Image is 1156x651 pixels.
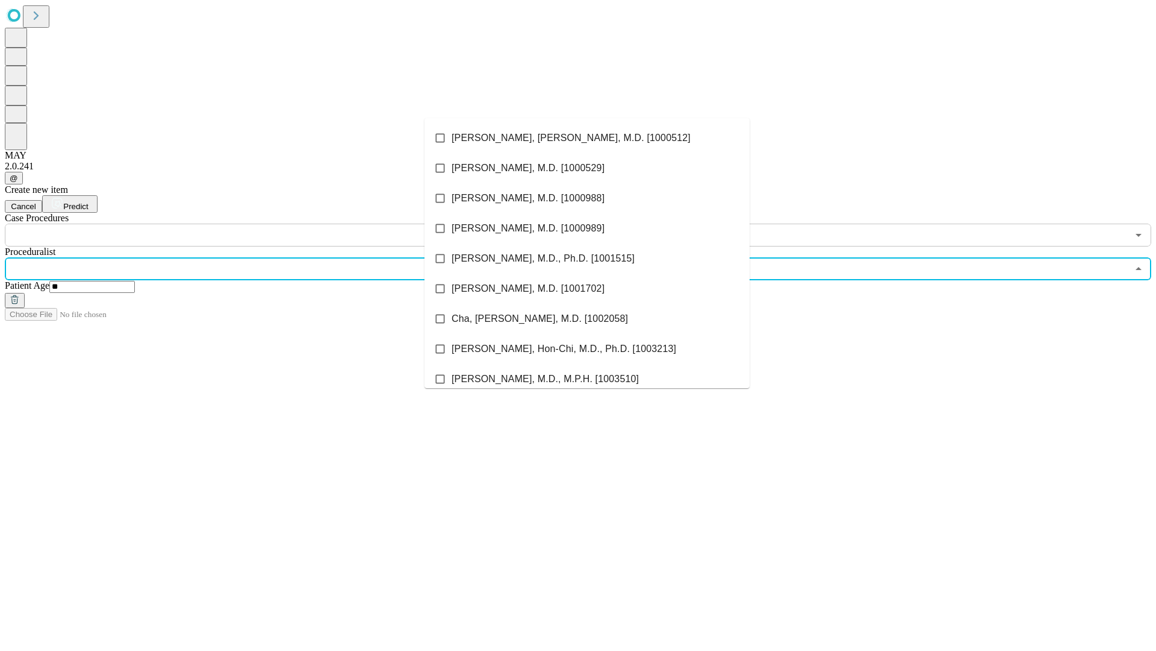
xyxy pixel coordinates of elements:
[452,312,628,326] span: Cha, [PERSON_NAME], M.D. [1002058]
[10,174,18,183] span: @
[42,195,98,213] button: Predict
[5,184,68,195] span: Create new item
[452,342,676,356] span: [PERSON_NAME], Hon-Chi, M.D., Ph.D. [1003213]
[1130,260,1147,277] button: Close
[452,281,604,296] span: [PERSON_NAME], M.D. [1001702]
[452,372,639,386] span: [PERSON_NAME], M.D., M.P.H. [1003510]
[5,247,55,257] span: Proceduralist
[452,221,604,236] span: [PERSON_NAME], M.D. [1000989]
[5,280,49,291] span: Patient Age
[452,131,691,145] span: [PERSON_NAME], [PERSON_NAME], M.D. [1000512]
[452,251,635,266] span: [PERSON_NAME], M.D., Ph.D. [1001515]
[1130,227,1147,244] button: Open
[11,202,36,211] span: Cancel
[5,200,42,213] button: Cancel
[5,161,1151,172] div: 2.0.241
[5,172,23,184] button: @
[63,202,88,211] span: Predict
[452,161,604,175] span: [PERSON_NAME], M.D. [1000529]
[5,213,69,223] span: Scheduled Procedure
[5,150,1151,161] div: MAY
[452,191,604,206] span: [PERSON_NAME], M.D. [1000988]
